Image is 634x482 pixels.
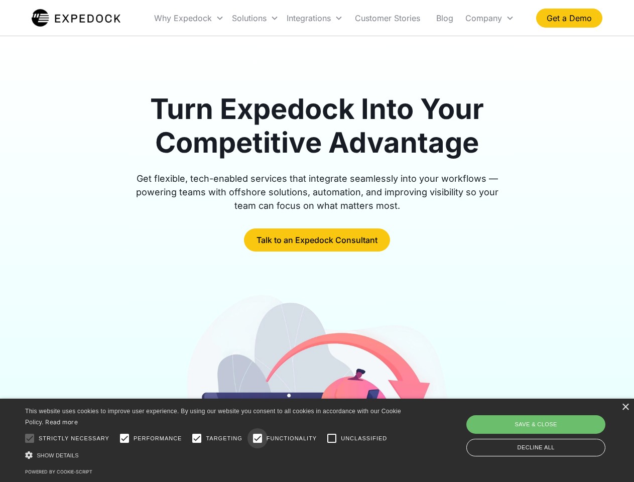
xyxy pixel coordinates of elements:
a: Read more [45,418,78,426]
div: Why Expedock [150,1,228,35]
a: Talk to an Expedock Consultant [244,228,390,252]
div: Integrations [283,1,347,35]
a: Blog [428,1,461,35]
span: Strictly necessary [39,434,109,443]
span: Unclassified [341,434,387,443]
div: Company [461,1,518,35]
div: Solutions [232,13,267,23]
span: Show details [37,452,79,458]
img: Expedock Logo [32,8,120,28]
span: This website uses cookies to improve user experience. By using our website you consent to all coo... [25,408,401,426]
div: Solutions [228,1,283,35]
div: Company [465,13,502,23]
div: Integrations [287,13,331,23]
a: Powered by cookie-script [25,469,92,474]
div: Why Expedock [154,13,212,23]
div: Show details [25,450,405,460]
a: home [32,8,120,28]
span: Performance [134,434,182,443]
iframe: Chat Widget [467,374,634,482]
a: Customer Stories [347,1,428,35]
h1: Turn Expedock Into Your Competitive Advantage [124,92,510,160]
span: Targeting [206,434,242,443]
span: Functionality [267,434,317,443]
a: Get a Demo [536,9,602,28]
div: Get flexible, tech-enabled services that integrate seamlessly into your workflows — powering team... [124,172,510,212]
